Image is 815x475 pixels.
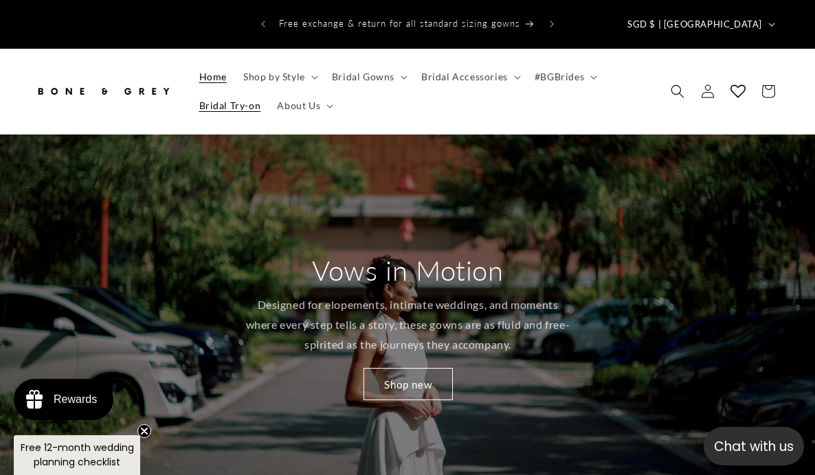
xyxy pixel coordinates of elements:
a: Home [191,62,235,91]
summary: Search [662,76,693,106]
a: Bone and Grey Bridal [30,71,177,111]
a: Shop new [363,369,452,401]
button: SGD $ | [GEOGRAPHIC_DATA] [619,11,781,37]
div: Free 12-month wedding planning checklistClose teaser [14,435,140,475]
button: Open chatbox [704,427,804,465]
span: Free exchange & return for all standard sizing gowns [279,18,520,29]
a: Bridal Try-on [191,91,269,120]
button: Previous announcement [248,11,278,37]
button: Close teaser [137,424,151,438]
img: Bone and Grey Bridal [34,76,172,106]
h2: Vows in Motion [312,253,503,288]
span: Home [199,71,227,83]
p: Chat with us [704,437,804,456]
summary: Bridal Accessories [413,62,526,91]
div: Rewards [54,393,97,406]
span: SGD $ | [GEOGRAPHIC_DATA] [627,18,762,32]
summary: About Us [269,91,339,120]
span: Bridal Try-on [199,100,261,112]
summary: Shop by Style [235,62,324,91]
span: Bridal Gowns [332,71,394,83]
span: Free 12-month wedding planning checklist [21,441,134,469]
summary: #BGBrides [526,62,603,91]
span: Shop by Style [243,71,305,83]
span: About Us [277,100,320,112]
button: Next announcement [537,11,567,37]
span: Bridal Accessories [421,71,508,83]
span: #BGBrides [535,71,584,83]
p: Designed for elopements, intimate weddings, and moments where every step tells a story, these gow... [245,295,571,354]
summary: Bridal Gowns [324,62,413,91]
